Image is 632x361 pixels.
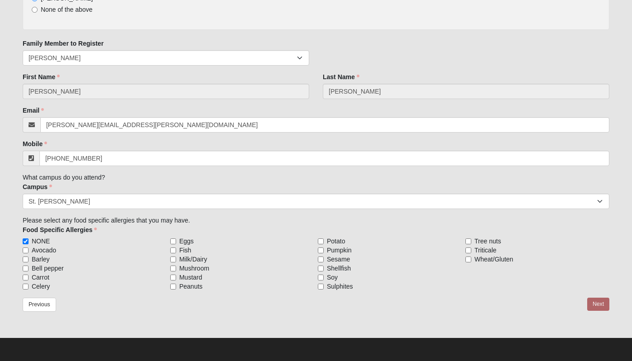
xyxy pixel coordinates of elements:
input: Mustard [170,275,176,280]
input: Milk/Dairy [170,256,176,262]
input: Celery [23,284,29,290]
input: NONE [23,238,29,244]
input: Barley [23,256,29,262]
span: Avocado [32,246,56,255]
span: Celery [32,282,50,291]
span: Fish [179,246,191,255]
input: Bell pepper [23,266,29,271]
input: Pumpkin [318,247,324,253]
label: Campus [23,182,52,191]
input: Potato [318,238,324,244]
span: Pumpkin [327,246,351,255]
input: Peanuts [170,284,176,290]
input: Sesame [318,256,324,262]
input: Carrot [23,275,29,280]
span: Wheat/Gluten [474,255,513,264]
span: Barley [32,255,50,264]
input: Soy [318,275,324,280]
label: Family Member to Register [23,39,104,48]
label: First Name [23,72,60,81]
span: Sesame [327,255,350,264]
span: Peanuts [179,282,202,291]
span: Tree nuts [474,237,501,246]
span: Mushroom [179,264,209,273]
input: Avocado [23,247,29,253]
a: Previous [23,298,56,312]
label: Last Name [323,72,359,81]
input: Wheat/Gluten [465,256,471,262]
span: Carrot [32,273,49,282]
input: Mushroom [170,266,176,271]
input: Triticale [465,247,471,253]
span: NONE [32,237,50,246]
input: Eggs [170,238,176,244]
label: Food Specific Allergies [23,225,97,234]
span: Potato [327,237,345,246]
span: Triticale [474,246,497,255]
input: Sulphites [318,284,324,290]
span: Soy [327,273,338,282]
span: None of the above [41,6,92,13]
label: Mobile [23,139,47,148]
input: Tree nuts [465,238,471,244]
input: Fish [170,247,176,253]
span: Mustard [179,273,202,282]
span: Bell pepper [32,264,64,273]
span: Shellfish [327,264,351,273]
span: Eggs [179,237,194,246]
label: Email [23,106,44,115]
input: Shellfish [318,266,324,271]
span: Sulphites [327,282,353,291]
input: None of the above [32,7,38,13]
span: Milk/Dairy [179,255,207,264]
